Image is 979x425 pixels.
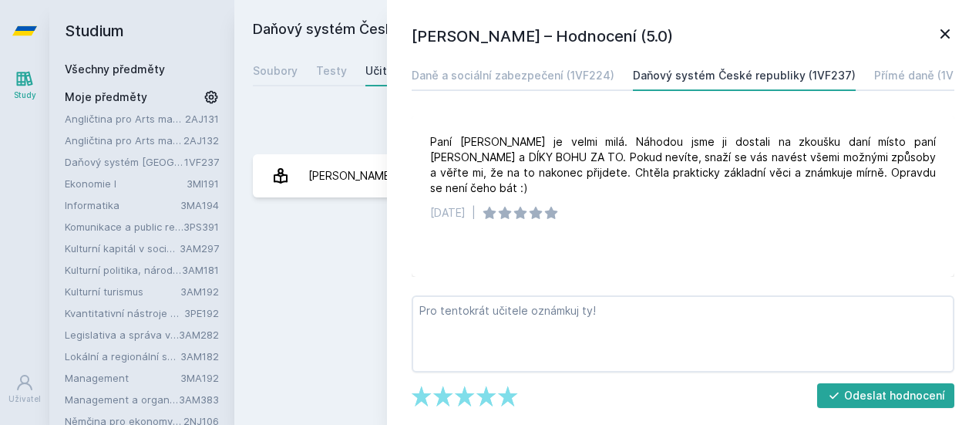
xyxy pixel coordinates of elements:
a: Uživatel [3,366,46,413]
a: Všechny předměty [65,62,165,76]
a: Soubory [253,56,298,86]
a: 3MA192 [180,372,219,384]
a: Study [3,62,46,109]
a: 1VF237 [184,156,219,168]
a: 3AM192 [180,285,219,298]
a: 3AM383 [179,393,219,406]
div: | [472,205,476,221]
div: Testy [316,63,347,79]
div: [DATE] [430,205,466,221]
div: Učitelé [365,63,404,79]
a: Kvantitativní nástroje pro Arts Management [65,305,184,321]
h2: Daňový systém České republiky (1VF237) [253,19,783,43]
a: Legislativa a správa v oblasti kultury a památkové péče [65,327,179,342]
a: 3AM297 [180,242,219,255]
a: Lokální a regionální sociologie - sociologie kultury [65,349,180,364]
a: Kulturní politika, národní, regionální a místní kultura [65,262,182,278]
a: 3PS391 [183,221,219,233]
a: Testy [316,56,347,86]
a: 2AJ131 [185,113,219,125]
a: Daňový systém [GEOGRAPHIC_DATA] [65,154,184,170]
a: 3PE192 [184,307,219,319]
a: 3AM181 [182,264,219,276]
a: Management a organizace v oblasti výkonného umění [65,392,179,407]
a: Kulturní kapitál v socioekonomickém rozvoji [65,241,180,256]
a: Informatika [65,197,180,213]
div: [PERSON_NAME] [308,160,394,191]
div: Paní [PERSON_NAME] je velmi milá. Náhodou jsme ji dostali na zkoušku daní místo paní [PERSON_NAME... [430,134,936,196]
a: Kulturní turismus [65,284,180,299]
a: [PERSON_NAME] 1 hodnocení 5.0 [253,154,960,197]
a: 3AM182 [180,350,219,363]
a: Učitelé [365,56,404,86]
a: Angličtina pro Arts management 2 (B2) [65,133,183,148]
a: Management [65,370,180,386]
a: Ekonomie I [65,176,187,191]
a: Angličtina pro Arts management 1 (B2) [65,111,185,126]
a: 3AM282 [179,329,219,341]
a: 3MI191 [187,177,219,190]
div: Study [14,89,36,101]
a: 2AJ132 [183,134,219,147]
a: Komunikace a public relations [65,219,183,234]
span: Moje předměty [65,89,147,105]
div: Uživatel [8,393,41,405]
a: 3MA194 [180,199,219,211]
div: Soubory [253,63,298,79]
